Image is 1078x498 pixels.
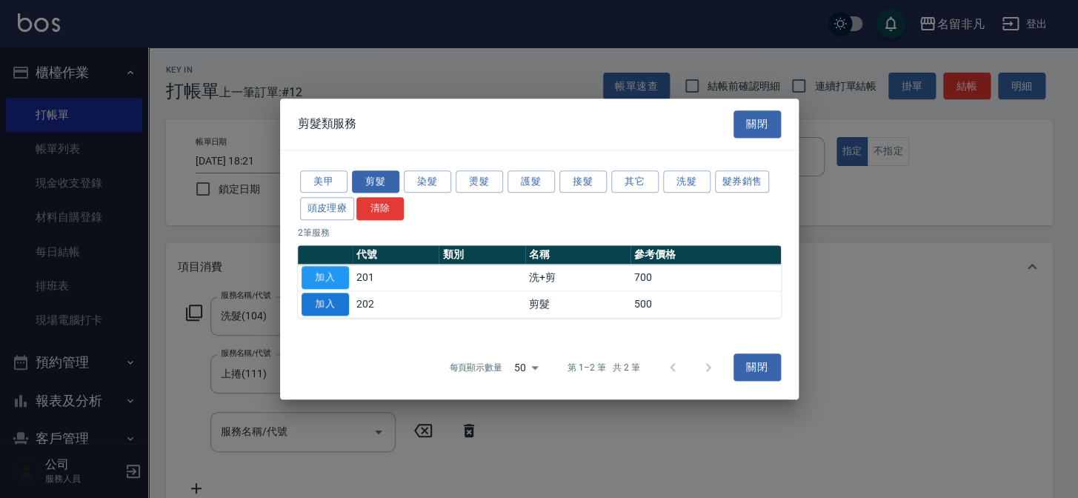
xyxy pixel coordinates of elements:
button: 頭皮理療 [300,197,355,220]
button: 加入 [302,293,349,316]
td: 剪髮 [525,290,630,317]
th: 代號 [353,245,439,265]
p: 第 1–2 筆 共 2 筆 [568,361,639,374]
button: 接髮 [559,170,607,193]
button: 關閉 [733,354,781,382]
span: 剪髮類服務 [298,116,357,131]
button: 加入 [302,266,349,289]
td: 洗+剪 [525,265,630,291]
button: 燙髮 [456,170,503,193]
button: 洗髮 [663,170,711,193]
th: 類別 [439,245,525,265]
button: 髮券銷售 [715,170,770,193]
button: 其它 [611,170,659,193]
td: 700 [631,265,781,291]
p: 2 筆服務 [298,226,781,239]
button: 染髮 [404,170,451,193]
button: 剪髮 [352,170,399,193]
div: 50 [508,348,544,388]
th: 名稱 [525,245,630,265]
button: 護髮 [508,170,555,193]
td: 202 [353,290,439,317]
button: 美甲 [300,170,347,193]
p: 每頁顯示數量 [449,361,502,374]
td: 500 [631,290,781,317]
button: 關閉 [733,110,781,138]
th: 參考價格 [631,245,781,265]
button: 清除 [356,197,404,220]
td: 201 [353,265,439,291]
